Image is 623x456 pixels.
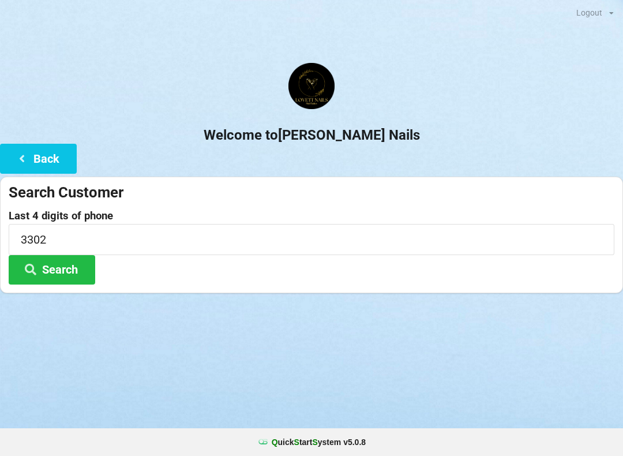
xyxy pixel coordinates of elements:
b: uick tart ystem v 5.0.8 [272,436,366,448]
span: S [294,438,299,447]
button: Search [9,255,95,285]
img: Lovett1.png [288,63,335,109]
div: Logout [576,9,602,17]
span: S [312,438,317,447]
div: Search Customer [9,183,614,202]
input: 0000 [9,224,614,255]
span: Q [272,438,278,447]
img: favicon.ico [257,436,269,448]
label: Last 4 digits of phone [9,210,614,222]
